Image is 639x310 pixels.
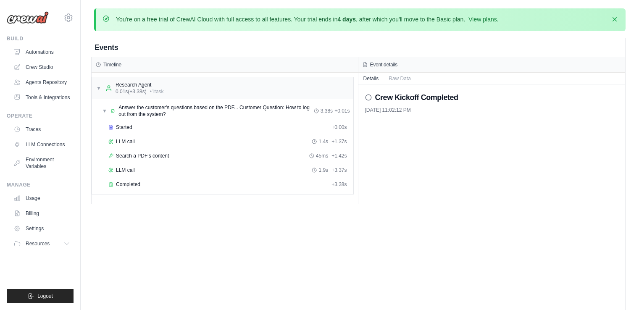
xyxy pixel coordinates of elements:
[331,181,347,188] span: + 3.38s
[118,104,313,118] span: Answer the customer's questions based on the PDF... Customer Question: How to log out from the sy...
[7,181,74,188] div: Manage
[321,108,333,114] span: 3.38s
[116,15,499,24] p: You're on a free trial of CrewAI Cloud with full access to all features. Your trial ends in , aft...
[116,167,135,173] span: LLM call
[334,108,350,114] span: + 0.01s
[384,73,416,84] button: Raw Data
[150,88,164,95] span: • 1 task
[116,152,169,159] span: Search a PDF's content
[103,61,121,68] h3: Timeline
[358,73,384,84] button: Details
[331,152,347,159] span: + 1.42s
[116,88,147,95] span: 0.01s (+3.38s)
[10,153,74,173] a: Environment Variables
[318,138,328,145] span: 1.4s
[7,35,74,42] div: Build
[10,123,74,136] a: Traces
[375,92,458,103] h2: Crew Kickoff Completed
[26,240,50,247] span: Resources
[10,138,74,151] a: LLM Connections
[7,113,74,119] div: Operate
[10,237,74,250] button: Resources
[331,138,347,145] span: + 1.37s
[116,81,164,88] div: Research Agent
[116,181,140,188] span: Completed
[318,167,328,173] span: 1.9s
[116,138,135,145] span: LLM call
[116,124,132,131] span: Started
[96,85,101,92] span: ▼
[370,61,398,68] h3: Event details
[331,167,347,173] span: + 3.37s
[10,76,74,89] a: Agents Repository
[95,42,118,53] h2: Events
[7,289,74,303] button: Logout
[468,16,497,23] a: View plans
[7,11,49,24] img: Logo
[365,107,619,113] div: [DATE] 11:02:12 PM
[10,207,74,220] a: Billing
[10,222,74,235] a: Settings
[10,45,74,59] a: Automations
[102,108,107,114] span: ▼
[37,293,53,299] span: Logout
[10,91,74,104] a: Tools & Integrations
[10,60,74,74] a: Crew Studio
[331,124,347,131] span: + 0.00s
[316,152,328,159] span: 45ms
[10,192,74,205] a: Usage
[337,16,356,23] strong: 4 days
